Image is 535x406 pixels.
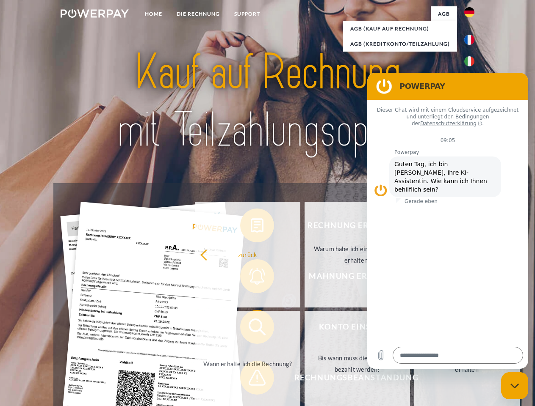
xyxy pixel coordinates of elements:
img: logo-powerpay-white.svg [61,9,129,18]
div: Warum habe ich eine Rechnung erhalten? [310,243,405,266]
a: AGB (Kreditkonto/Teilzahlung) [343,36,457,52]
a: DIE RECHNUNG [169,6,227,22]
a: Home [138,6,169,22]
iframe: Schaltfläche zum Öffnen des Messaging-Fensters; Konversation läuft [501,372,528,399]
img: title-powerpay_de.svg [81,41,454,162]
img: de [464,7,474,17]
div: Wann erhalte ich die Rechnung? [200,358,295,369]
a: agb [431,6,457,22]
div: zurück [200,249,295,260]
a: SUPPORT [227,6,267,22]
iframe: Messaging-Fenster [367,73,528,369]
img: it [464,56,474,66]
img: fr [464,35,474,45]
div: Bis wann muss die Rechnung bezahlt werden? [310,352,405,375]
a: AGB (Kauf auf Rechnung) [343,21,457,36]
